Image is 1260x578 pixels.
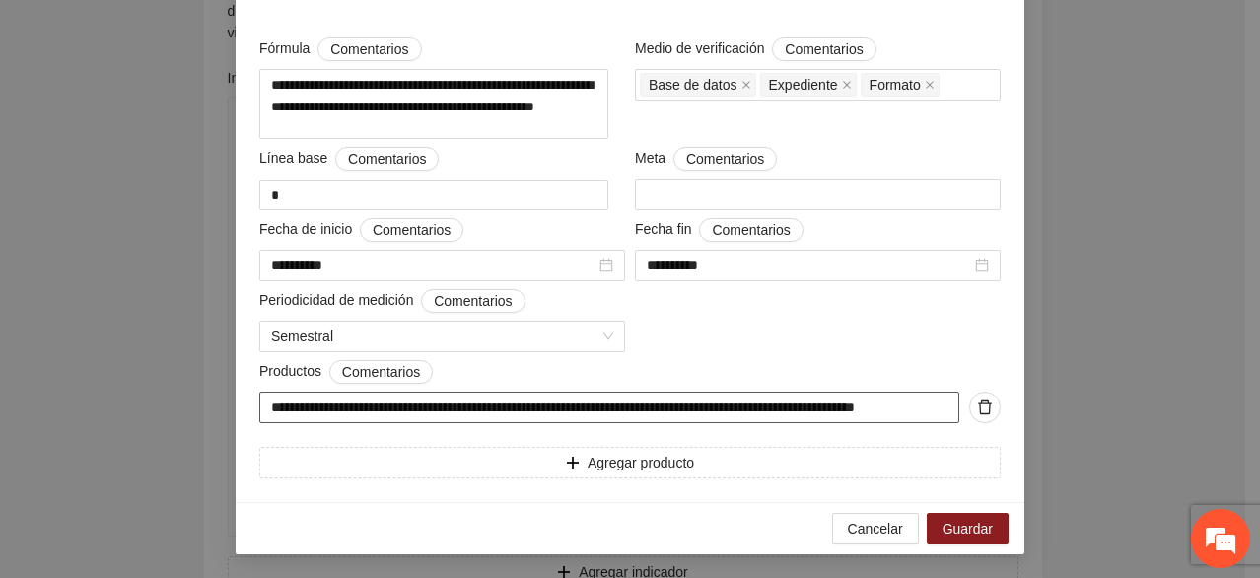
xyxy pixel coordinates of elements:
span: close [925,80,935,90]
textarea: Escriba su mensaje y pulse “Intro” [10,376,376,445]
button: Fórmula [317,37,421,61]
span: Comentarios [373,219,451,241]
div: Chatee con nosotros ahora [103,101,331,126]
span: Formato [870,74,921,96]
span: Comentarios [434,290,512,312]
span: Expediente [760,73,857,97]
button: Línea base [335,147,439,171]
span: Guardar [943,518,993,540]
button: Guardar [927,513,1009,544]
span: Base de datos [649,74,737,96]
div: Minimizar ventana de chat en vivo [323,10,371,57]
span: Comentarios [712,219,790,241]
span: Comentarios [330,38,408,60]
button: Periodicidad de medición [421,289,525,313]
button: delete [969,392,1001,423]
span: Periodicidad de medición [259,289,525,313]
span: Base de datos [640,73,756,97]
button: Meta [673,147,777,171]
button: Fecha fin [699,218,803,242]
span: Agregar producto [588,452,694,473]
button: Medio de verificación [772,37,875,61]
button: Fecha de inicio [360,218,463,242]
span: Fecha de inicio [259,218,463,242]
button: plusAgregar producto [259,447,1001,478]
button: Productos [329,360,433,384]
span: Estamos en línea. [114,181,272,381]
span: Comentarios [342,361,420,383]
span: Formato [861,73,940,97]
button: Cancelar [832,513,919,544]
span: Comentarios [785,38,863,60]
span: Semestral [271,322,613,351]
span: Fórmula [259,37,422,61]
span: Expediente [769,74,838,96]
span: Comentarios [348,148,426,170]
span: delete [970,399,1000,415]
span: Fecha fin [635,218,804,242]
span: close [842,80,852,90]
span: plus [566,456,580,471]
span: Meta [635,147,777,171]
span: Línea base [259,147,439,171]
span: Comentarios [686,148,764,170]
span: Medio de verificación [635,37,876,61]
span: Productos [259,360,433,384]
span: close [741,80,751,90]
span: Cancelar [848,518,903,540]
